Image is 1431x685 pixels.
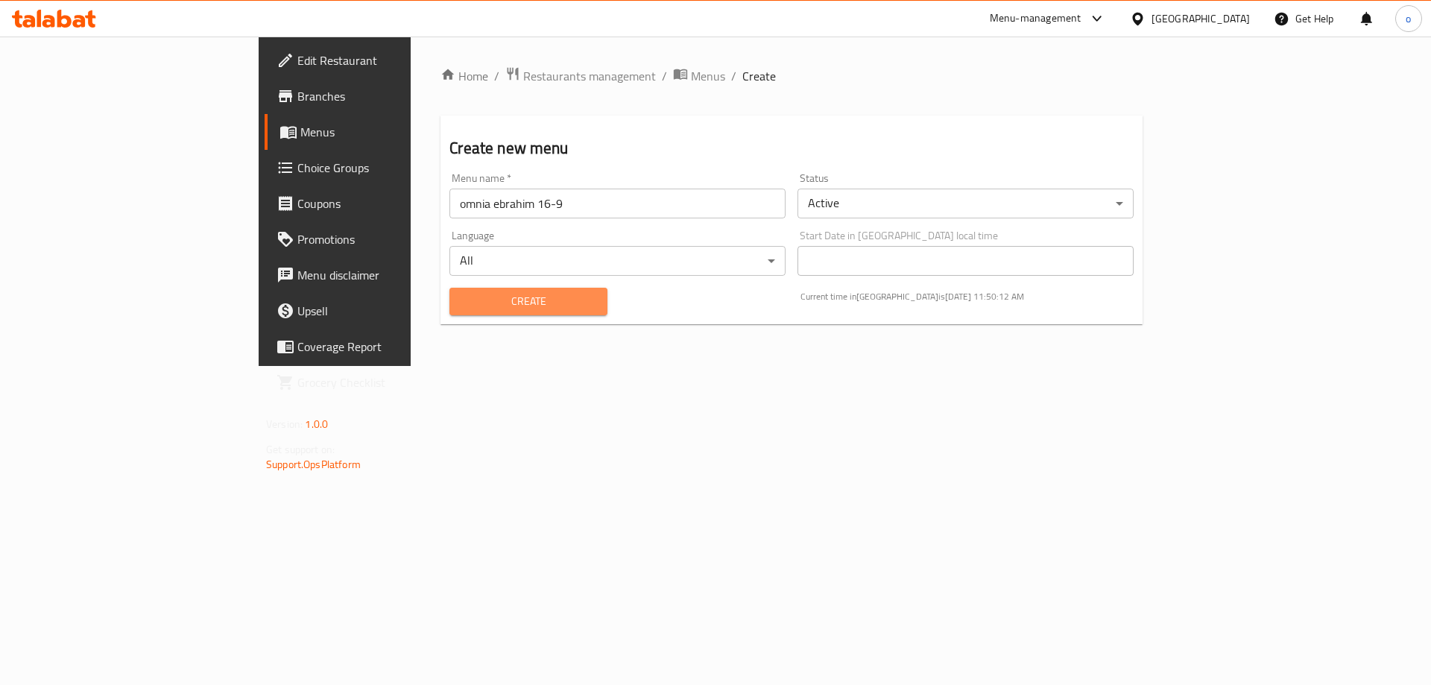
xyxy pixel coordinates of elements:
span: Coupons [297,195,486,212]
a: Coverage Report [265,329,498,364]
span: Version: [266,414,303,434]
a: Menu disclaimer [265,257,498,293]
div: Menu-management [990,10,1081,28]
li: / [731,67,736,85]
div: [GEOGRAPHIC_DATA] [1152,10,1250,27]
span: Menus [691,67,725,85]
h2: Create new menu [449,137,1134,160]
a: Upsell [265,293,498,329]
span: Promotions [297,230,486,248]
a: Restaurants management [505,66,656,86]
span: Restaurants management [523,67,656,85]
div: All [449,246,786,276]
span: Menu disclaimer [297,266,486,284]
p: Current time in [GEOGRAPHIC_DATA] is [DATE] 11:50:12 AM [800,290,1134,303]
span: Create [742,67,776,85]
span: Coverage Report [297,338,486,356]
span: Edit Restaurant [297,51,486,69]
span: Menus [300,123,486,141]
input: Please enter Menu name [449,189,786,218]
span: Branches [297,87,486,105]
a: Support.OpsPlatform [266,455,361,474]
span: o [1406,10,1411,27]
li: / [662,67,667,85]
a: Menus [673,66,725,86]
nav: breadcrumb [440,66,1143,86]
a: Menus [265,114,498,150]
a: Grocery Checklist [265,364,498,400]
div: Active [797,189,1134,218]
span: Get support on: [266,440,335,459]
span: Upsell [297,302,486,320]
a: Choice Groups [265,150,498,186]
button: Create [449,288,607,315]
span: Create [461,292,595,311]
a: Edit Restaurant [265,42,498,78]
span: Choice Groups [297,159,486,177]
span: 1.0.0 [305,414,328,434]
a: Branches [265,78,498,114]
span: Grocery Checklist [297,373,486,391]
a: Promotions [265,221,498,257]
a: Coupons [265,186,498,221]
